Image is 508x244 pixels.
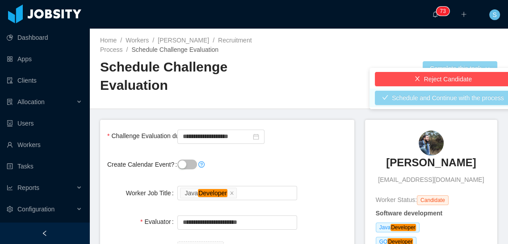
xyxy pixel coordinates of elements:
[230,191,234,196] i: icon: close
[100,58,299,94] h2: Schedule Challenge Evaluation
[126,46,128,53] span: /
[120,37,122,44] span: /
[100,37,252,53] a: Recruitment Process
[107,161,181,168] label: Create Calendar Event?
[7,185,13,191] i: icon: line-chart
[198,161,205,168] i: icon: question-circle
[7,99,13,105] i: icon: solution
[126,189,177,197] label: Worker Job Title
[423,61,497,76] button: Complete this taskicon: down
[443,7,446,16] p: 3
[376,210,442,217] strong: Software development
[440,7,443,16] p: 7
[177,160,197,169] button: Create Calendar Event?
[198,189,227,197] em: Developer
[158,37,209,44] a: [PERSON_NAME]
[7,72,82,89] a: icon: auditClients
[126,37,149,44] a: Workers
[213,37,214,44] span: /
[436,7,449,16] sup: 73
[386,156,476,175] a: [PERSON_NAME]
[17,206,55,213] span: Configuration
[390,224,416,231] em: Developer
[376,223,420,232] span: Java
[417,195,449,205] span: Candidate
[180,188,237,198] li: Java Developer
[376,196,417,203] span: Worker Status:
[17,184,39,191] span: Reports
[100,37,117,44] a: Home
[492,9,496,20] span: S
[386,156,476,170] h3: [PERSON_NAME]
[239,188,244,199] input: Worker Job Title
[7,206,13,212] i: icon: setting
[7,136,82,154] a: icon: userWorkers
[152,37,154,44] span: /
[378,175,484,185] span: [EMAIL_ADDRESS][DOMAIN_NAME]
[7,50,82,68] a: icon: appstoreApps
[253,134,259,140] i: icon: calendar
[7,114,82,132] a: icon: robotUsers
[7,29,82,46] a: icon: pie-chartDashboard
[419,130,444,156] img: 21577be9-1f85-4b8c-9369-77ce7e0d4032_68e65c4c2e484-90w.png
[432,11,438,17] i: icon: bell
[17,98,45,105] span: Allocation
[185,188,227,198] div: Java
[7,157,82,175] a: icon: profileTasks
[107,132,203,139] label: Challenge Evaluation due date
[461,11,467,17] i: icon: plus
[131,46,218,53] span: Schedule Challenge Evaluation
[140,218,177,225] label: Evaluator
